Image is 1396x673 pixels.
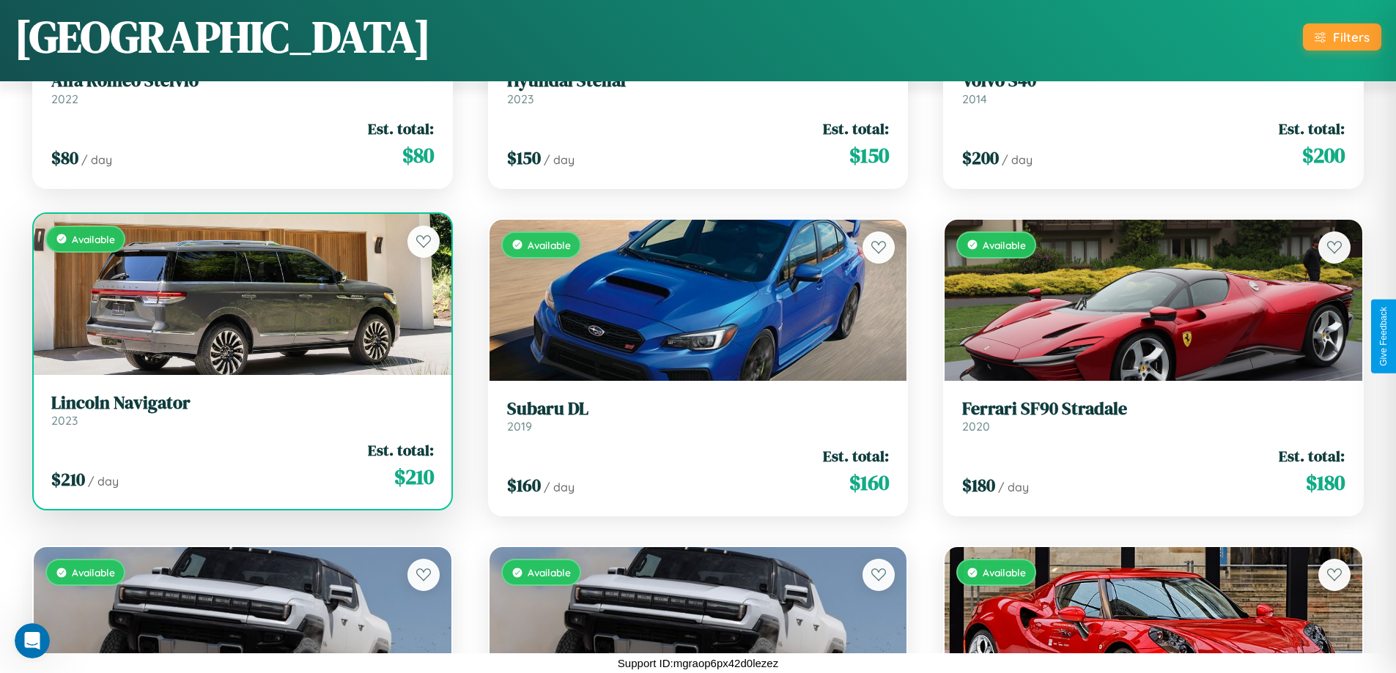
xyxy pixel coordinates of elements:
h3: Volvo S40 [962,70,1345,92]
span: $ 200 [1302,141,1345,170]
span: $ 180 [1306,468,1345,497]
span: / day [81,152,112,167]
span: Available [983,239,1026,251]
a: Ferrari SF90 Stradale2020 [962,398,1345,434]
span: Available [72,566,115,579]
span: Available [983,566,1026,579]
span: / day [88,474,119,488]
a: Alfa Romeo Stelvio2022 [51,70,434,106]
span: Est. total: [823,445,889,466]
span: Est. total: [1279,445,1345,466]
span: 2023 [507,92,533,106]
span: 2020 [962,419,990,434]
span: 2023 [51,413,78,428]
span: $ 210 [51,467,85,491]
span: / day [998,480,1029,494]
h1: [GEOGRAPHIC_DATA] [15,7,431,67]
h3: Subaru DL [507,398,890,420]
p: Support ID: mgraop6px42d0lezez [618,653,778,673]
h3: Alfa Romeo Stelvio [51,70,434,92]
span: $ 180 [962,473,995,497]
span: Available [528,566,571,579]
span: / day [544,152,575,167]
span: 2014 [962,92,987,106]
span: $ 150 [849,141,889,170]
div: Filters [1333,29,1370,45]
span: $ 80 [402,141,434,170]
a: Subaru DL2019 [507,398,890,434]
span: 2019 [507,419,532,434]
span: Est. total: [368,439,434,461]
span: 2022 [51,92,78,106]
a: Hyundai Stellar2023 [507,70,890,106]
span: $ 210 [394,462,434,491]
span: $ 80 [51,146,78,170]
h3: Lincoln Navigator [51,393,434,414]
span: $ 160 [507,473,541,497]
h3: Hyundai Stellar [507,70,890,92]
a: Volvo S402014 [962,70,1345,106]
iframe: Intercom live chat [15,623,50,658]
a: Lincoln Navigator2023 [51,393,434,428]
span: Est. total: [368,118,434,139]
span: / day [1002,152,1033,167]
span: $ 200 [962,146,999,170]
span: Est. total: [823,118,889,139]
span: Available [72,233,115,245]
span: $ 150 [507,146,541,170]
span: Available [528,239,571,251]
h3: Ferrari SF90 Stradale [962,398,1345,420]
div: Give Feedback [1378,307,1389,366]
span: / day [544,480,575,494]
button: Filters [1303,23,1381,51]
span: $ 160 [849,468,889,497]
span: Est. total: [1279,118,1345,139]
